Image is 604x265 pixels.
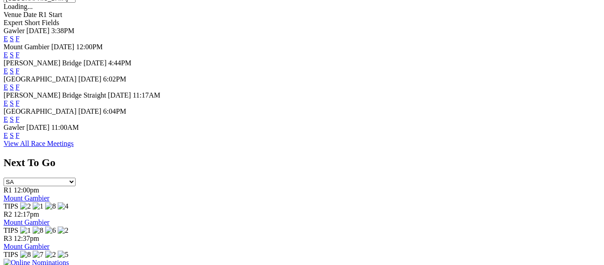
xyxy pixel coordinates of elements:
a: F [16,132,20,139]
span: Fields [42,19,59,26]
a: E [4,67,8,75]
span: 3:38PM [51,27,75,34]
span: Mount Gambier [4,43,50,51]
span: Short [25,19,40,26]
img: 2 [58,227,68,235]
img: 8 [45,202,56,210]
img: 2 [20,202,31,210]
span: 11:00AM [51,124,79,131]
span: [GEOGRAPHIC_DATA] [4,75,76,83]
a: F [16,99,20,107]
span: [DATE] [78,75,101,83]
a: S [10,99,14,107]
span: R2 [4,210,12,218]
span: 12:00PM [76,43,103,51]
a: E [4,83,8,91]
img: 2 [45,251,56,259]
img: 6 [45,227,56,235]
a: F [16,115,20,123]
a: S [10,67,14,75]
span: 12:37pm [14,235,39,242]
span: 12:00pm [14,186,39,194]
a: E [4,35,8,43]
span: Gawler [4,27,25,34]
span: [DATE] [26,27,50,34]
a: View All Race Meetings [4,140,74,147]
span: [PERSON_NAME] Bridge Straight [4,91,106,99]
img: 4 [58,202,68,210]
a: F [16,35,20,43]
img: 8 [33,227,43,235]
span: TIPS [4,227,18,234]
span: 6:04PM [103,107,127,115]
a: Mount Gambier [4,243,50,250]
img: 8 [20,251,31,259]
span: R1 Start [38,11,62,18]
span: 6:02PM [103,75,127,83]
img: 5 [58,251,68,259]
span: TIPS [4,202,18,210]
span: R3 [4,235,12,242]
a: S [10,132,14,139]
span: Expert [4,19,23,26]
a: Mount Gambier [4,218,50,226]
h2: Next To Go [4,157,600,169]
span: 4:44PM [108,59,131,67]
img: 1 [20,227,31,235]
a: S [10,51,14,59]
span: Date [23,11,37,18]
a: F [16,51,20,59]
a: S [10,115,14,123]
span: Loading... [4,3,33,10]
a: E [4,115,8,123]
a: S [10,35,14,43]
span: [DATE] [78,107,101,115]
span: R1 [4,186,12,194]
span: Gawler [4,124,25,131]
span: [GEOGRAPHIC_DATA] [4,107,76,115]
a: S [10,83,14,91]
span: Venue [4,11,21,18]
img: 1 [33,202,43,210]
span: [DATE] [26,124,50,131]
span: [DATE] [51,43,75,51]
a: F [16,83,20,91]
span: [DATE] [108,91,131,99]
a: E [4,132,8,139]
a: E [4,99,8,107]
span: [DATE] [84,59,107,67]
a: E [4,51,8,59]
a: F [16,67,20,75]
span: [PERSON_NAME] Bridge [4,59,82,67]
img: 7 [33,251,43,259]
a: Mount Gambier [4,194,50,202]
span: 12:17pm [14,210,39,218]
span: TIPS [4,251,18,258]
span: 11:17AM [133,91,161,99]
